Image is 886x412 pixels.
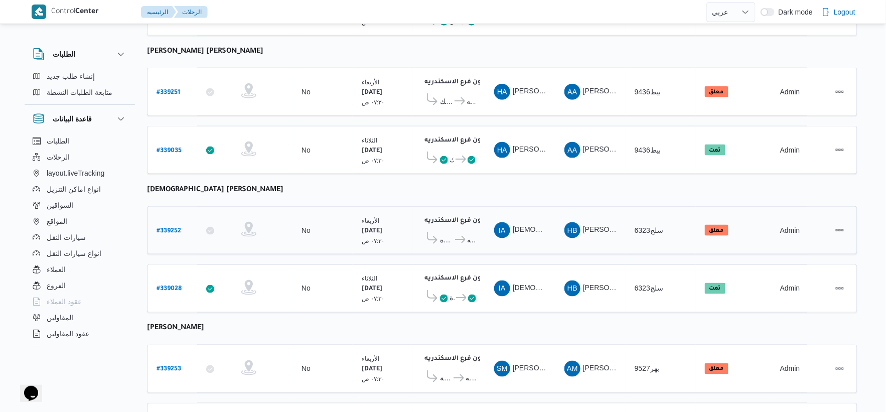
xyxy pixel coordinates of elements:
b: دانون فرع الاسكندريه [424,137,489,144]
span: [DEMOGRAPHIC_DATA] [PERSON_NAME] [513,226,651,234]
div: Isalam Ammad Abadaljlail Muhammad [494,281,510,297]
div: Isalam Ammad Abadaljlail Muhammad [494,222,510,238]
a: #339035 [157,144,182,157]
button: انواع اماكن التنزيل [29,181,131,197]
a: #339252 [157,224,181,237]
div: No [302,226,311,235]
div: قاعدة البيانات [25,133,135,350]
span: بيط9436 [635,146,661,154]
button: السواقين [29,197,131,213]
b: # 339253 [157,366,181,373]
span: سلج6323 [635,226,663,234]
div: No [302,364,311,373]
div: Hamadah Bsaioni Ahmad Abwalnasar [564,222,580,238]
button: Actions [832,281,848,297]
small: ٠٧:٣٠ ص [362,99,385,105]
span: HB [567,281,577,297]
span: انواع سيارات النقل [47,247,101,259]
span: معلق [705,86,728,97]
span: [PERSON_NAME] [PERSON_NAME] [583,146,700,154]
div: الطلبات [25,68,135,104]
div: Abadalhakiam Aodh Aamar Muhammad Alfaqai [564,142,580,158]
span: بيط9436 [635,88,661,96]
span: بهر9527 [635,365,659,373]
button: Actions [832,84,848,100]
button: layout.liveTracking [29,165,131,181]
span: تمت [705,145,725,156]
button: الفروع [29,278,131,294]
span: AA [567,142,577,158]
span: قسم ثان المنتزة [450,292,455,304]
button: عقود المقاولين [29,326,131,342]
b: معلق [709,89,724,95]
button: Actions [832,361,848,377]
span: متابعة الطلبات النشطة [47,86,112,98]
small: ٠٧:٣٠ ص [362,157,385,164]
button: العملاء [29,261,131,278]
span: الطلبات [47,135,69,147]
div: Sbhai Muhammad Dsaoqai Muhammad [494,361,510,377]
span: دانون فرع الاسكندريه [467,95,476,107]
span: Dark mode [775,8,813,16]
span: [PERSON_NAME] [PERSON_NAME] [583,87,700,95]
span: Admin [780,365,800,373]
b: تمت [709,148,721,154]
button: سيارات النقل [29,229,131,245]
div: No [302,146,311,155]
span: AM [567,361,578,377]
iframe: chat widget [10,372,42,402]
b: [DATE] [362,366,382,373]
span: [PERSON_NAME] [PERSON_NAME] [513,146,630,154]
b: # 339252 [157,228,181,235]
span: [PERSON_NAME] [PERSON_NAME] [583,284,700,292]
small: ٠٧:٣٠ ص [362,19,385,25]
span: الفروع [47,280,66,292]
b: [PERSON_NAME] [PERSON_NAME] [147,48,263,56]
h3: قاعدة البيانات [53,113,92,125]
span: قسم محرم بك [450,154,454,166]
span: المقاولين [47,312,73,324]
b: [PERSON_NAME] [147,325,204,333]
button: Actions [832,222,848,238]
span: [PERSON_NAME] [PERSON_NAME] [513,87,630,95]
span: السواقين [47,199,73,211]
b: [DATE] [362,89,382,96]
span: [PERSON_NAME] [PERSON_NAME] [583,226,700,234]
span: Logout [834,6,855,18]
span: عقود المقاولين [47,328,89,340]
b: # 339251 [157,89,180,96]
b: [DATE] [362,286,382,293]
b: دانون فرع الاسكندريه [424,356,489,363]
b: # 339028 [157,286,182,293]
small: الأربعاء [362,217,379,224]
button: Logout [818,2,859,22]
button: متابعة الطلبات النشطة [29,84,131,100]
b: دانون فرع الاسكندريه [424,79,489,86]
span: HA [497,84,507,100]
span: [PERSON_NAME] [583,364,641,372]
div: Ahmad Muhammad Wsal Alshrqaoi [564,361,580,377]
button: إنشاء طلب جديد [29,68,131,84]
small: الأربعاء [362,356,379,362]
small: الأربعاء [362,79,379,85]
span: Admin [780,285,800,293]
small: الثلاثاء [362,276,377,282]
span: AA [567,84,577,100]
b: تمت [709,286,721,292]
a: #339028 [157,282,182,296]
span: IA [499,281,506,297]
span: إنشاء طلب جديد [47,70,95,82]
button: Actions [832,142,848,158]
button: عقود العملاء [29,294,131,310]
span: قسم ثان المنتزة [440,234,454,246]
span: تمت [705,283,725,294]
div: Hamadah Bsaioni Ahmad Abwalnasar [564,281,580,297]
button: المواقع [29,213,131,229]
button: قاعدة البيانات [33,113,127,125]
button: الطلبات [33,48,127,60]
span: معلق [705,363,728,374]
span: [PERSON_NAME] [513,364,570,372]
b: دانون فرع الاسكندريه [424,276,489,283]
div: No [302,284,311,293]
span: [DEMOGRAPHIC_DATA] [PERSON_NAME] [513,284,651,292]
